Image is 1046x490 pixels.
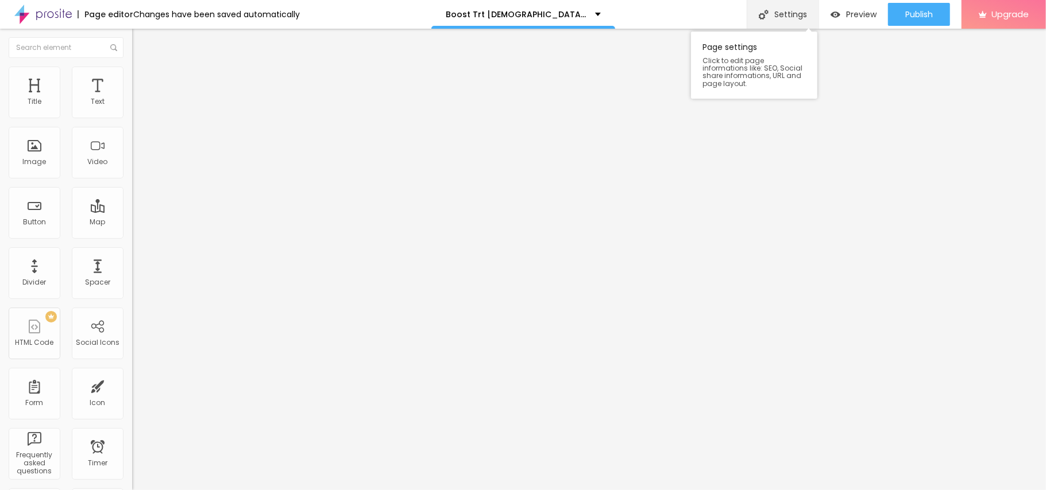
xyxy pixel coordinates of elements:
[846,10,877,19] span: Preview
[88,459,107,467] div: Timer
[110,44,117,51] img: Icone
[78,10,133,18] div: Page editor
[905,10,933,19] span: Publish
[88,158,108,166] div: Video
[26,399,44,407] div: Form
[11,451,57,476] div: Frequently asked questions
[90,218,106,226] div: Map
[132,29,1046,490] iframe: Editor
[9,37,123,58] input: Search element
[16,339,54,347] div: HTML Code
[446,10,586,18] p: Boost Trt [DEMOGRAPHIC_DATA][MEDICAL_DATA] Gummies
[90,399,106,407] div: Icon
[85,278,110,286] div: Spacer
[759,10,769,20] img: Icone
[133,10,300,18] div: Changes have been saved automatically
[23,278,47,286] div: Divider
[691,32,817,99] div: Page settings
[91,98,105,106] div: Text
[23,158,47,166] div: Image
[991,9,1029,19] span: Upgrade
[819,3,888,26] button: Preview
[23,218,46,226] div: Button
[76,339,119,347] div: Social Icons
[831,10,840,20] img: view-1.svg
[888,3,950,26] button: Publish
[703,57,806,87] span: Click to edit page informations like: SEO, Social share informations, URL and page layout.
[28,98,41,106] div: Title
